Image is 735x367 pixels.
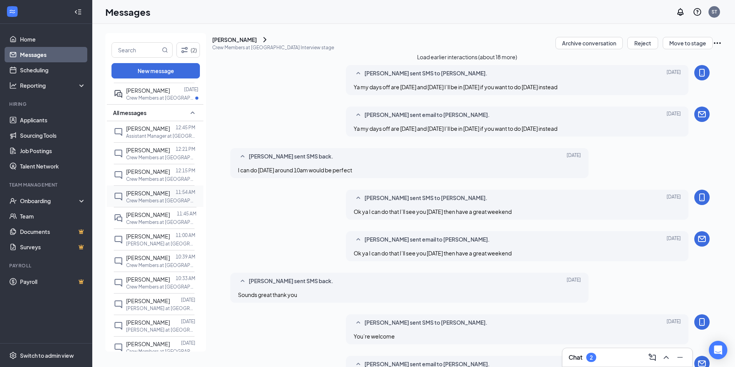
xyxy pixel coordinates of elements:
svg: Notifications [676,7,685,17]
p: 11:00 AM [176,232,195,239]
span: [PERSON_NAME] [126,211,170,218]
p: Crew Members at [GEOGRAPHIC_DATA] [126,95,195,101]
svg: SmallChevronUp [354,194,363,203]
svg: Filter [180,45,189,55]
a: Applicants [20,112,86,128]
span: Ya my days off are [DATE] and [DATE] I’ll be in [DATE] if you want to do [DATE] instead [354,83,557,90]
svg: SmallChevronUp [238,277,247,286]
span: [PERSON_NAME] sent SMS to [PERSON_NAME]. [364,194,487,203]
p: [DATE] [184,86,198,93]
div: Team Management [9,182,84,188]
p: [DATE] [181,297,195,303]
span: [PERSON_NAME] [126,254,170,261]
button: ComposeMessage [646,351,659,364]
p: Assistant Manager at [GEOGRAPHIC_DATA] [126,133,195,139]
button: ChevronRight [260,35,269,44]
p: 11:54 AM [176,189,195,195]
div: Switch to admin view [20,352,74,359]
p: 12:15 PM [176,167,195,174]
h3: Chat [569,353,582,362]
svg: Email [697,234,707,244]
span: [DATE] [667,69,681,78]
svg: ChatInactive [114,127,123,137]
span: Ok ya I can do that I’ll see you [DATE] then have a great weekend [354,208,512,215]
svg: ChatInactive [114,170,123,180]
a: Team [20,209,86,224]
span: [PERSON_NAME] sent SMS back. [249,152,333,161]
span: I can do [DATE] around 10am would be perfect [238,167,352,173]
svg: MobileSms [697,68,707,77]
svg: SmallChevronUp [238,152,247,161]
span: [PERSON_NAME] [126,297,170,304]
span: [PERSON_NAME] [126,276,170,283]
span: All messages [113,109,146,117]
p: Crew Members at [GEOGRAPHIC_DATA] [126,219,195,225]
svg: WorkstreamLogo [8,8,16,15]
span: [PERSON_NAME] [126,168,170,175]
button: Load earlier interactions (about 18 more) [417,53,517,61]
h1: Messages [105,5,150,18]
button: Minimize [674,351,686,364]
svg: ChatInactive [114,192,123,201]
a: PayrollCrown [20,274,86,289]
svg: SmallChevronUp [354,318,363,327]
svg: ChatInactive [114,300,123,309]
p: Crew Members at [GEOGRAPHIC_DATA] [126,284,195,290]
span: [PERSON_NAME] [126,147,170,153]
svg: ChatInactive [114,149,123,158]
span: [DATE] [667,318,681,327]
div: Onboarding [20,197,79,205]
span: [PERSON_NAME] sent email to [PERSON_NAME]. [364,235,490,244]
button: Reject [627,37,658,49]
div: Payroll [9,262,84,269]
span: Ya my days off are [DATE] and [DATE] I’ll be in [DATE] if you want to do [DATE] instead [354,125,557,132]
svg: ChatInactive [114,235,123,244]
svg: Collapse [74,8,82,16]
svg: Email [697,110,707,119]
span: [PERSON_NAME] sent SMS to [PERSON_NAME]. [364,69,487,78]
div: Open Intercom Messenger [709,341,727,359]
p: 10:33 AM [176,275,195,282]
span: You’re welcome [354,333,395,340]
p: Crew Members at [GEOGRAPHIC_DATA] [126,262,195,269]
svg: MagnifyingGlass [162,47,168,53]
input: Search [112,43,160,57]
span: [PERSON_NAME] [126,319,170,326]
p: [DATE] [181,318,195,325]
svg: ChatInactive [114,257,123,266]
svg: Minimize [675,353,685,362]
span: [DATE] [667,235,681,244]
p: 10:39 AM [176,254,195,260]
button: ChevronUp [660,351,672,364]
span: [DATE] [567,277,581,286]
p: Crew Members at [GEOGRAPHIC_DATA] [126,154,195,161]
svg: ChatInactive [114,278,123,287]
span: [PERSON_NAME] sent email to [PERSON_NAME]. [364,110,490,120]
p: [DATE] [181,340,195,346]
span: [PERSON_NAME] [126,233,170,240]
span: [PERSON_NAME] sent SMS to [PERSON_NAME]. [364,318,487,327]
a: Talent Network [20,158,86,174]
p: Crew Members at [GEOGRAPHIC_DATA] [126,197,195,204]
svg: SmallChevronUp [188,108,197,117]
p: Crew Members at [GEOGRAPHIC_DATA] [126,348,195,355]
p: 12:21 PM [176,146,195,152]
span: [PERSON_NAME] [126,190,170,197]
span: [DATE] [667,110,681,120]
a: Scheduling [20,62,86,78]
div: Reporting [20,82,86,89]
svg: ActiveDoubleChat [114,89,123,98]
svg: ChatInactive [114,321,123,330]
svg: SmallChevronUp [354,110,363,120]
span: [DATE] [667,194,681,203]
p: [PERSON_NAME] at [GEOGRAPHIC_DATA] [126,305,195,312]
span: [PERSON_NAME] sent SMS back. [249,277,333,286]
a: DocumentsCrown [20,224,86,239]
span: [PERSON_NAME] [126,87,170,94]
div: Hiring [9,101,84,107]
svg: DoubleChat [114,214,123,223]
p: [PERSON_NAME] at [GEOGRAPHIC_DATA] [126,327,195,333]
button: Filter (2) [176,42,200,58]
svg: SmallChevronUp [354,235,363,244]
div: 2 [590,354,593,361]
